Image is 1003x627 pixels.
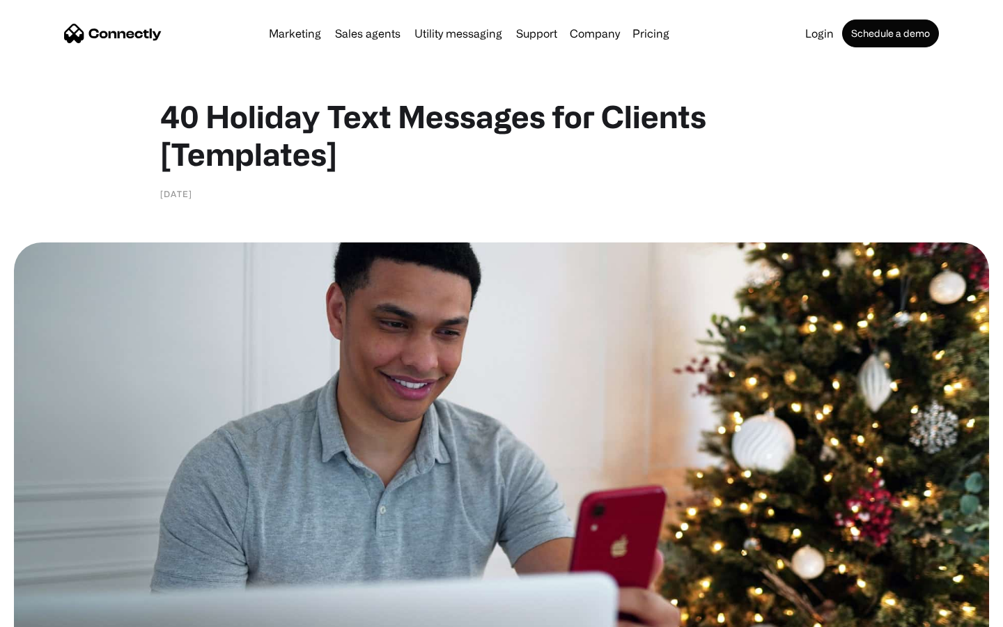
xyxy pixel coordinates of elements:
div: [DATE] [160,187,192,201]
a: Sales agents [329,28,406,39]
a: Pricing [627,28,675,39]
h1: 40 Holiday Text Messages for Clients [Templates] [160,98,843,173]
ul: Language list [28,603,84,622]
a: Schedule a demo [842,20,939,47]
div: Company [566,24,624,43]
a: Support [511,28,563,39]
a: Login [800,28,839,39]
a: Marketing [263,28,327,39]
div: Company [570,24,620,43]
a: Utility messaging [409,28,508,39]
aside: Language selected: English [14,603,84,622]
a: home [64,23,162,44]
